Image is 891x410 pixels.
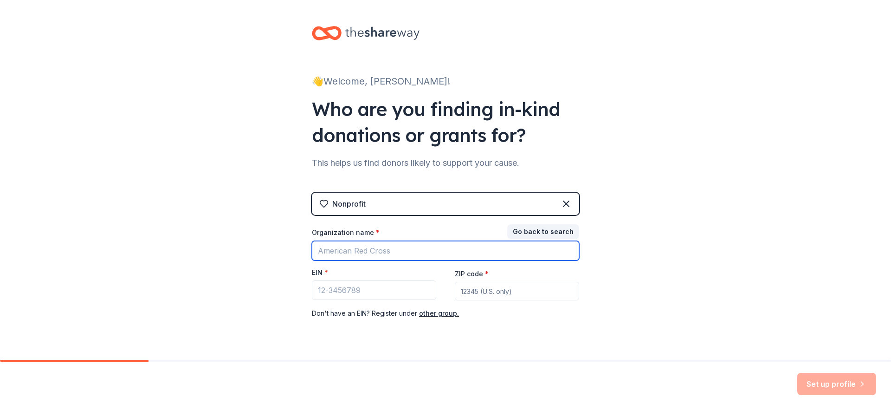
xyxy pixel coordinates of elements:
[312,74,579,89] div: 👋 Welcome, [PERSON_NAME]!
[312,228,380,237] label: Organization name
[455,282,579,300] input: 12345 (U.S. only)
[419,308,459,319] button: other group.
[507,224,579,239] button: Go back to search
[455,269,489,279] label: ZIP code
[312,268,328,277] label: EIN
[312,280,436,300] input: 12-3456789
[312,156,579,170] div: This helps us find donors likely to support your cause.
[312,96,579,148] div: Who are you finding in-kind donations or grants for?
[312,308,579,319] div: Don ' t have an EIN? Register under
[332,198,366,209] div: Nonprofit
[312,241,579,260] input: American Red Cross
